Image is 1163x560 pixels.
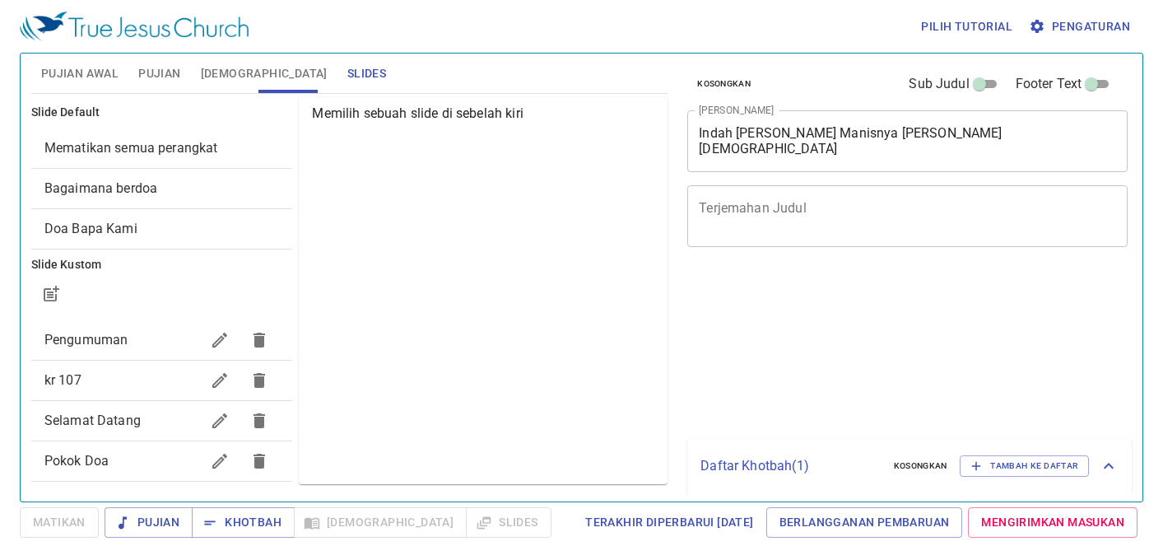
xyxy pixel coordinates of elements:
span: Kosongkan [894,459,947,474]
a: Mengirimkan Masukan [968,507,1137,538]
h6: Slide Kustom [31,256,293,274]
div: Pengumuman [31,320,293,360]
img: True Jesus Church [20,12,249,41]
p: Memilih sebuah slide di sebelah kiri [312,104,661,124]
span: Selamat Datang [44,413,141,428]
h6: Slide Default [31,104,293,122]
span: Footer Text [1016,74,1082,94]
iframe: from-child [681,264,1041,432]
span: Berlangganan Pembaruan [779,512,950,533]
span: Khotbah [205,512,281,533]
span: Sub Judul [909,74,969,94]
span: [object Object] [44,140,218,156]
button: Kosongkan [687,74,761,94]
span: [object Object] [44,180,157,196]
div: Pokok Doa [31,441,293,481]
a: Terakhir Diperbarui [DATE] [579,507,760,538]
span: Pujian [118,512,179,533]
div: Kr 468 [31,482,293,521]
button: Pengaturan [1026,12,1137,42]
span: Mengirimkan Masukan [981,512,1124,533]
a: Berlangganan Pembaruan [766,507,963,538]
span: Pujian Awal [41,63,119,84]
span: [DEMOGRAPHIC_DATA] [201,63,328,84]
p: Daftar Khotbah ( 1 ) [700,456,880,476]
div: Selamat Datang [31,401,293,441]
button: Tambah ke Daftar [960,455,1089,477]
textarea: Indah [PERSON_NAME] Manisnya [PERSON_NAME] [DEMOGRAPHIC_DATA] [699,125,1116,156]
div: kr 107 [31,361,293,400]
span: Pengaturan [1032,16,1130,37]
button: Khotbah [192,507,295,538]
button: Pujian [105,507,193,538]
span: Pilih tutorial [921,16,1012,37]
div: Mematikan semua perangkat [31,128,293,168]
span: Pokok Doa [44,453,109,469]
div: Daftar Khotbah(1)KosongkanTambah ke Daftar [687,439,1132,493]
div: Doa Bapa Kami [31,209,293,249]
button: Pilih tutorial [914,12,1019,42]
span: kr 107 [44,372,81,388]
span: Pengumuman [44,332,128,348]
span: Pujian [138,63,180,84]
span: Kosongkan [697,77,751,91]
div: Bagaimana berdoa [31,169,293,208]
span: Tambah ke Daftar [970,459,1078,474]
button: Kosongkan [884,456,957,476]
span: Slides [347,63,386,84]
span: Terakhir Diperbarui [DATE] [585,512,753,533]
span: [object Object] [44,221,137,236]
